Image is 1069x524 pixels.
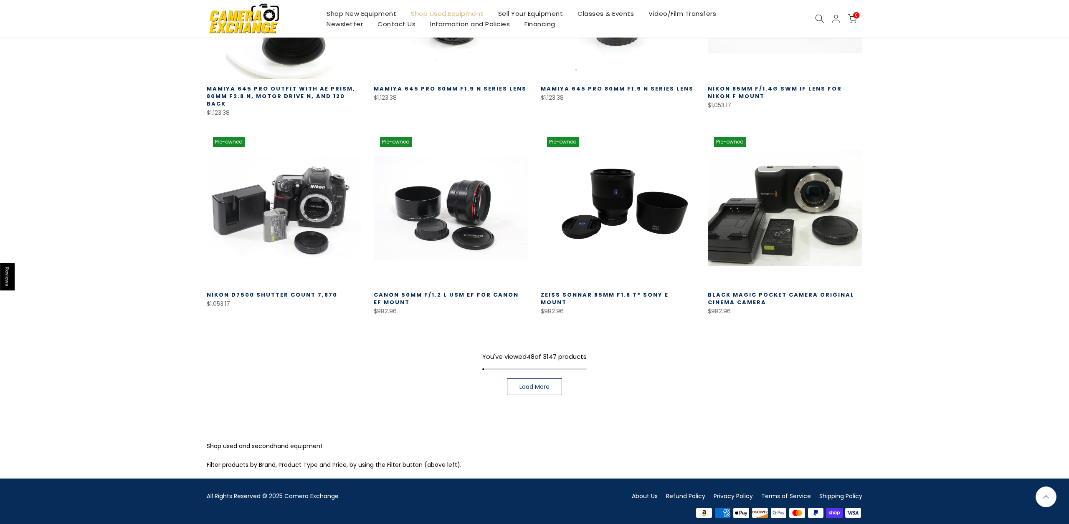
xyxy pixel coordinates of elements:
[761,492,811,500] a: Terms of Service
[848,14,857,23] a: 0
[404,8,491,19] a: Shop Used Equipment
[632,492,658,500] a: About Us
[517,19,563,29] a: Financing
[370,19,423,29] a: Contact Us
[319,8,404,19] a: Shop New Equipment
[769,506,788,519] img: google pay
[666,492,705,500] a: Refund Policy
[207,299,361,309] div: $1,053.17
[541,93,695,103] div: $1,123.38
[541,291,669,306] a: Zeiss Sonnar 85mm f1.8 T* Sony E Mount
[819,492,862,500] a: Shipping Policy
[708,85,842,100] a: Nikon 85mm f/1.4G SWM IF Lens for Nikon F Mount
[207,85,355,108] a: Mamiya 645 Pro Outfit with AE Prism, 80MM f2.8 N, Motor Drive N, and 120 Back
[423,19,517,29] a: Information and Policies
[751,506,770,519] img: discover
[853,12,859,18] span: 0
[207,441,862,451] p: Shop used and secondhand equipment
[713,506,732,519] img: american express
[207,491,528,501] div: All Rights Reserved © 2025 Camera Exchange
[788,506,807,519] img: master
[541,306,695,317] div: $982.96
[695,506,714,519] img: amazon payments
[491,8,570,19] a: Sell Your Equipment
[527,352,534,361] span: 48
[507,378,562,395] a: Load More
[519,384,550,390] span: Load More
[641,8,724,19] a: Video/Film Transfers
[825,506,844,519] img: shopify pay
[806,506,825,519] img: paypal
[374,291,519,306] a: Canon 50mm f/1.2 L USM EF for Canon EF Mount
[732,506,751,519] img: apple pay
[319,19,370,29] a: Newsletter
[844,506,862,519] img: visa
[374,306,528,317] div: $982.96
[708,306,862,317] div: $982.96
[207,460,862,470] p: Filter products by Brand, Product Type and Price, by using the Filter button (above left).
[482,352,587,361] span: You've viewed of 3147 products
[207,291,337,299] a: Nikon D7500 Shutter Count 7,870
[374,93,528,103] div: $1,123.38
[374,85,527,93] a: Mamiya 645 Pro 80MM f1.9 N Series Lens
[570,8,641,19] a: Classes & Events
[1036,486,1056,507] a: Back to the top
[708,291,854,306] a: Black Magic Pocket Camera Original Cinema Camera
[207,108,361,118] div: $1,123.38
[708,100,862,111] div: $1,053.17
[714,492,753,500] a: Privacy Policy
[541,85,694,93] a: Mamiya 645 Pro 80MM F1.9 N Series Lens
